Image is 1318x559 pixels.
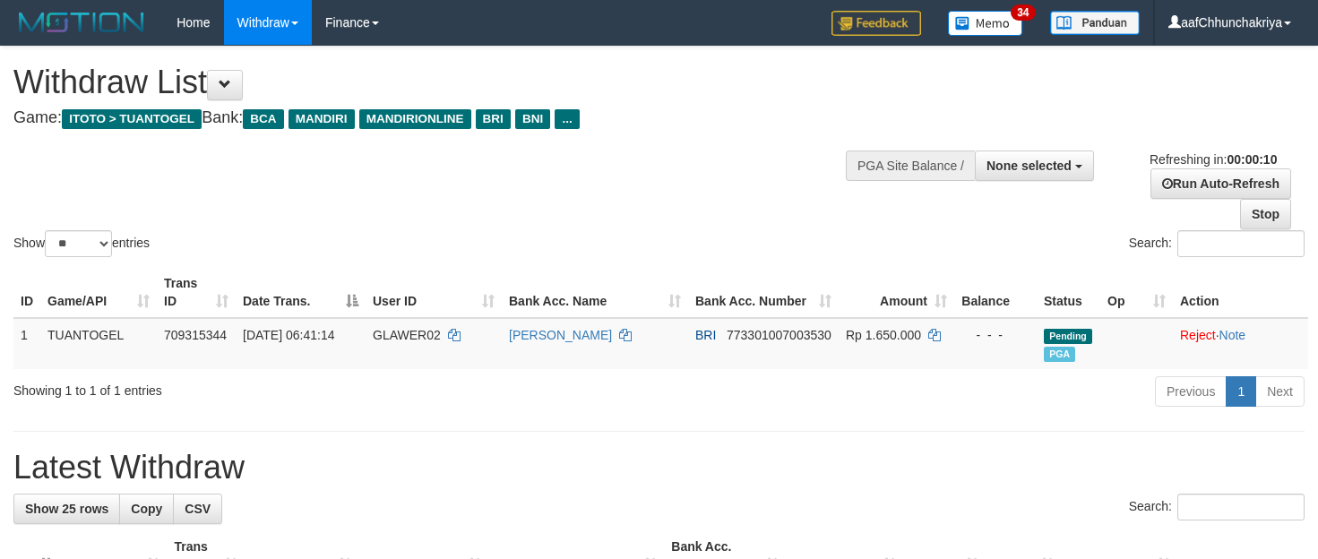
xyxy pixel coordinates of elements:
label: Search: [1129,494,1305,520]
span: MANDIRIONLINE [359,109,471,129]
span: Rp 1.650.000 [846,328,921,342]
a: Stop [1240,199,1291,229]
a: Run Auto-Refresh [1150,168,1291,199]
span: ITOTO > TUANTOGEL [62,109,202,129]
input: Search: [1177,230,1305,257]
span: Copy 773301007003530 to clipboard [727,328,831,342]
span: BRI [695,328,716,342]
span: Marked by aafchonlypin [1044,347,1075,362]
th: Action [1173,267,1308,318]
label: Show entries [13,230,150,257]
th: Date Trans.: activate to sort column descending [236,267,366,318]
h1: Latest Withdraw [13,450,1305,486]
th: Status [1037,267,1100,318]
span: Pending [1044,329,1092,344]
div: PGA Site Balance / [846,150,975,181]
a: Next [1255,376,1305,407]
span: MANDIRI [289,109,355,129]
th: User ID: activate to sort column ascending [366,267,502,318]
td: 1 [13,318,40,369]
a: CSV [173,494,222,524]
th: Balance [954,267,1037,318]
div: Showing 1 to 1 of 1 entries [13,374,536,400]
span: 709315344 [164,328,227,342]
label: Search: [1129,230,1305,257]
a: Show 25 rows [13,494,120,524]
span: CSV [185,502,211,516]
span: BCA [243,109,283,129]
img: Feedback.jpg [831,11,921,36]
td: · [1173,318,1308,369]
input: Search: [1177,494,1305,520]
th: Amount: activate to sort column ascending [839,267,954,318]
th: Trans ID: activate to sort column ascending [157,267,236,318]
a: Note [1219,328,1246,342]
img: MOTION_logo.png [13,9,150,36]
a: Copy [119,494,174,524]
span: None selected [986,159,1072,173]
a: Reject [1180,328,1216,342]
span: [DATE] 06:41:14 [243,328,334,342]
th: Op: activate to sort column ascending [1100,267,1173,318]
select: Showentries [45,230,112,257]
img: panduan.png [1050,11,1140,35]
img: Button%20Memo.svg [948,11,1023,36]
th: Bank Acc. Number: activate to sort column ascending [688,267,839,318]
span: GLAWER02 [373,328,441,342]
span: ... [555,109,579,129]
a: 1 [1226,376,1256,407]
span: BRI [476,109,511,129]
th: Bank Acc. Name: activate to sort column ascending [502,267,688,318]
td: TUANTOGEL [40,318,157,369]
span: Copy [131,502,162,516]
th: ID [13,267,40,318]
span: Show 25 rows [25,502,108,516]
strong: 00:00:10 [1227,152,1277,167]
span: Refreshing in: [1150,152,1277,167]
a: Previous [1155,376,1227,407]
a: [PERSON_NAME] [509,328,612,342]
div: - - - [961,326,1029,344]
span: BNI [515,109,550,129]
th: Game/API: activate to sort column ascending [40,267,157,318]
span: 34 [1011,4,1035,21]
h4: Game: Bank: [13,109,861,127]
button: None selected [975,150,1094,181]
h1: Withdraw List [13,64,861,100]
